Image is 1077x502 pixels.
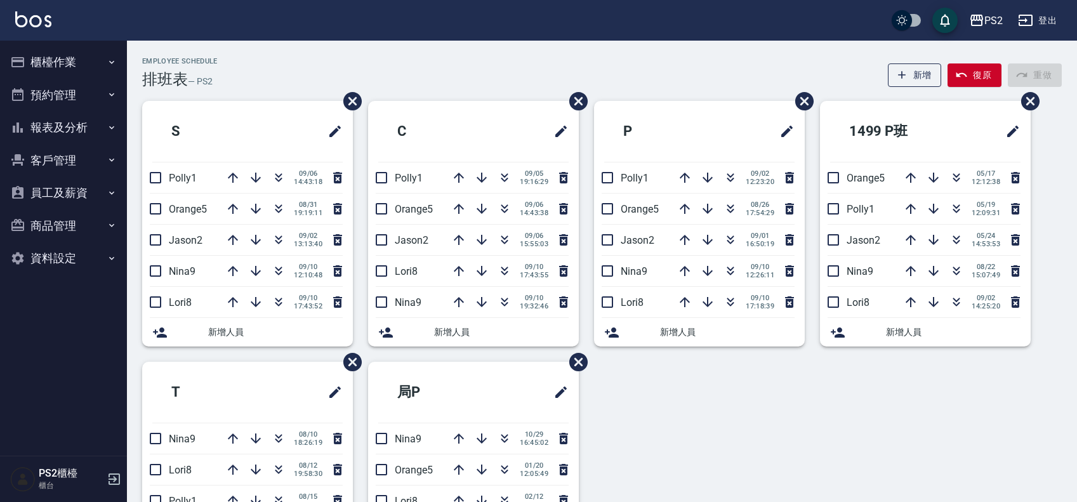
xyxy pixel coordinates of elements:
span: 12:12:38 [972,178,1000,186]
span: 新增人員 [660,326,795,339]
span: 19:32:46 [520,302,548,310]
span: 09/02 [746,169,774,178]
h3: 排班表 [142,70,188,88]
span: 修改班表的標題 [546,116,569,147]
img: Person [10,466,36,492]
h2: T [152,369,260,415]
span: Nina9 [395,433,421,445]
span: 09/06 [294,169,322,178]
button: 客戶管理 [5,144,122,177]
span: 新增人員 [208,326,343,339]
span: 13:13:40 [294,240,322,248]
span: 修改班表的標題 [998,116,1021,147]
span: Nina9 [847,265,873,277]
button: 櫃檯作業 [5,46,122,79]
span: 17:43:55 [520,271,548,279]
span: 09/02 [294,232,322,240]
span: 10/29 [520,430,548,439]
span: 17:54:29 [746,209,774,217]
h5: PS2櫃檯 [39,467,103,480]
span: 09/02 [972,294,1000,302]
span: 12:26:11 [746,271,774,279]
h2: 1499 P班 [830,109,962,154]
span: Jason2 [847,234,880,246]
h2: C [378,109,486,154]
span: 刪除班表 [334,343,364,381]
span: Nina9 [621,265,647,277]
span: 05/17 [972,169,1000,178]
button: save [932,8,958,33]
span: Nina9 [169,433,195,445]
button: 報表及分析 [5,111,122,144]
span: Polly1 [621,172,649,184]
span: Orange5 [169,203,207,215]
div: PS2 [984,13,1003,29]
span: 15:55:03 [520,240,548,248]
span: 新增人員 [434,326,569,339]
h6: — PS2 [188,75,213,88]
span: Lori8 [847,296,869,308]
span: 17:18:39 [746,302,774,310]
span: 17:43:52 [294,302,322,310]
span: 16:45:02 [520,439,548,447]
button: 員工及薪資 [5,176,122,209]
span: Nina9 [169,265,195,277]
span: Lori8 [621,296,644,308]
p: 櫃台 [39,480,103,491]
span: Polly1 [395,172,423,184]
span: Lori8 [169,296,192,308]
span: Jason2 [169,234,202,246]
span: 12:09:31 [972,209,1000,217]
button: PS2 [964,8,1008,34]
span: 01/20 [520,461,548,470]
span: 18:26:19 [294,439,322,447]
span: 05/24 [972,232,1000,240]
span: 14:43:38 [520,209,548,217]
span: 14:53:53 [972,240,1000,248]
span: 09/06 [520,201,548,209]
span: 14:43:18 [294,178,322,186]
span: Polly1 [169,172,197,184]
span: 修改班表的標題 [320,116,343,147]
span: 19:19:11 [294,209,322,217]
span: 08/15 [294,492,322,501]
span: 19:16:29 [520,178,548,186]
span: 刪除班表 [560,83,590,120]
span: 09/01 [746,232,774,240]
button: 預約管理 [5,79,122,112]
span: 修改班表的標題 [546,377,569,407]
span: Orange5 [395,464,433,476]
button: 登出 [1013,9,1062,32]
span: 刪除班表 [786,83,816,120]
span: 09/10 [520,263,548,271]
span: 02/12 [520,492,548,501]
span: 09/10 [294,263,322,271]
h2: S [152,109,260,154]
span: 08/12 [294,461,322,470]
div: 新增人員 [820,318,1031,347]
span: Jason2 [621,234,654,246]
span: 08/31 [294,201,322,209]
div: 新增人員 [368,318,579,347]
span: 新增人員 [886,326,1021,339]
div: 新增人員 [142,318,353,347]
span: 修改班表的標題 [772,116,795,147]
button: 復原 [948,63,1001,87]
h2: P [604,109,711,154]
img: Logo [15,11,51,27]
span: 09/10 [746,294,774,302]
span: 08/22 [972,263,1000,271]
span: Orange5 [847,172,885,184]
span: 16:50:19 [746,240,774,248]
button: 資料設定 [5,242,122,275]
h2: Employee Schedule [142,57,218,65]
span: Lori8 [395,265,418,277]
span: 09/06 [520,232,548,240]
span: 05/19 [972,201,1000,209]
span: 08/26 [746,201,774,209]
span: 09/05 [520,169,548,178]
span: 刪除班表 [1012,83,1041,120]
span: 12:10:48 [294,271,322,279]
span: Lori8 [169,464,192,476]
span: 09/10 [520,294,548,302]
